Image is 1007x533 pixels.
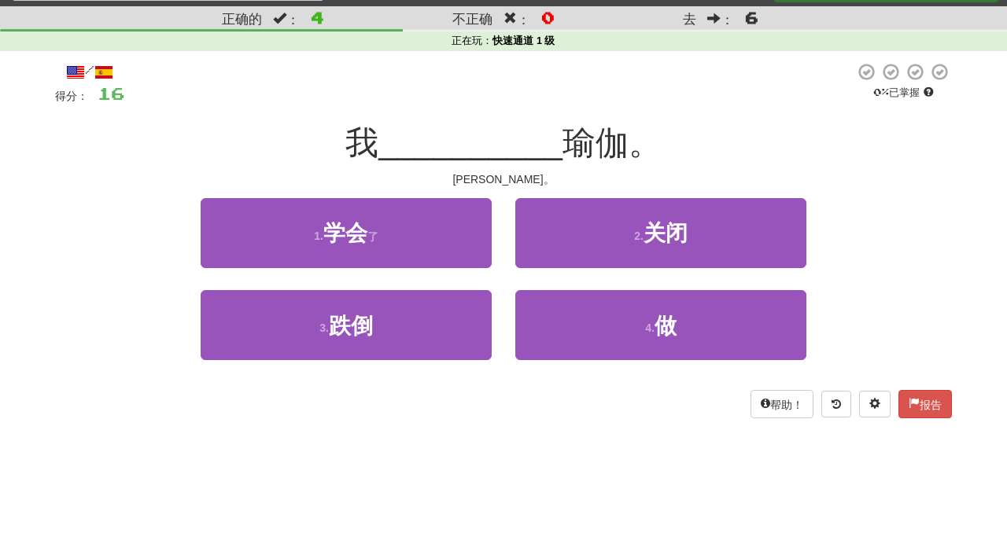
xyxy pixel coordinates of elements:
[319,322,329,334] font: 3.
[452,35,482,46] font: 正在玩
[644,221,688,245] font: 关闭
[873,86,881,98] font: 0
[314,230,323,242] font: 1.
[515,198,806,268] button: 2.关闭​
[889,86,920,98] font: 已掌握
[378,124,563,161] font: __________
[898,390,952,418] button: 报告
[286,10,300,26] font: ：
[515,290,806,360] button: 4.做​
[311,8,324,27] font: 4
[492,35,555,46] font: 快速通道 1 级
[655,314,677,338] font: 做
[452,10,492,26] font: 不正确
[920,399,942,411] font: 报告
[329,314,373,338] font: 跌倒
[683,10,696,26] font: 去
[881,86,889,98] font: %
[634,230,644,242] font: 2.
[323,221,367,245] font: 学会
[222,10,262,26] font: 正确的
[541,8,555,27] font: 0
[201,198,492,268] button: 1.学会了
[482,35,492,46] font: ：
[745,8,758,27] font: 6
[517,10,530,26] font: ：
[345,124,378,161] font: 我
[770,399,803,411] font: 帮助！
[751,390,813,418] button: 帮助！
[55,89,88,102] font: 得分：
[645,322,655,334] font: 4.
[85,63,94,76] font: /
[98,83,124,103] font: 16
[563,124,662,161] font: 瑜伽。
[721,10,734,26] font: ：
[367,230,378,243] font: 了
[201,290,492,360] button: 3.跌倒​
[452,173,554,186] font: [PERSON_NAME]。
[821,391,851,417] button: 回合历史 (alt+y)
